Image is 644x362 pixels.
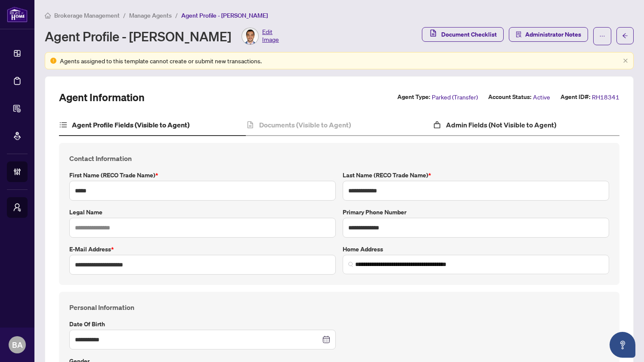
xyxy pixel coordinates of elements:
[592,92,619,102] span: RH18341
[69,302,609,312] h4: Personal Information
[343,170,609,180] label: Last Name (RECO Trade Name)
[533,92,550,102] span: Active
[69,319,336,329] label: Date of Birth
[175,10,178,20] li: /
[72,120,189,130] h4: Agent Profile Fields (Visible to Agent)
[610,332,635,358] button: Open asap
[599,33,605,39] span: ellipsis
[560,92,590,102] label: Agent ID#:
[525,28,581,41] span: Administrator Notes
[441,28,497,41] span: Document Checklist
[59,90,145,104] h2: Agent Information
[509,27,588,42] button: Administrator Notes
[129,12,172,19] span: Manage Agents
[60,56,619,65] div: Agents assigned to this template cannot create or submit new transactions.
[123,10,126,20] li: /
[54,12,120,19] span: Brokerage Management
[12,339,23,351] span: BA
[45,12,51,19] span: home
[242,28,258,44] img: Profile Icon
[181,12,268,19] span: Agent Profile - [PERSON_NAME]
[50,58,56,64] span: exclamation-circle
[7,6,28,22] img: logo
[488,92,531,102] label: Account Status:
[623,58,628,64] button: close
[623,58,628,63] span: close
[343,207,609,217] label: Primary Phone Number
[622,33,628,39] span: arrow-left
[432,92,478,102] span: Parked (Transfer)
[13,203,22,212] span: user-switch
[259,120,351,130] h4: Documents (Visible to Agent)
[69,170,336,180] label: First Name (RECO Trade Name)
[348,262,353,267] img: search_icon
[45,28,279,45] div: Agent Profile - [PERSON_NAME]
[262,28,279,45] span: Edit Image
[446,120,556,130] h4: Admin Fields (Not Visible to Agent)
[69,244,336,254] label: E-mail Address
[343,244,609,254] label: Home Address
[422,27,504,42] button: Document Checklist
[397,92,430,102] label: Agent Type:
[69,207,336,217] label: Legal Name
[69,153,609,164] h4: Contact Information
[516,31,522,37] span: solution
